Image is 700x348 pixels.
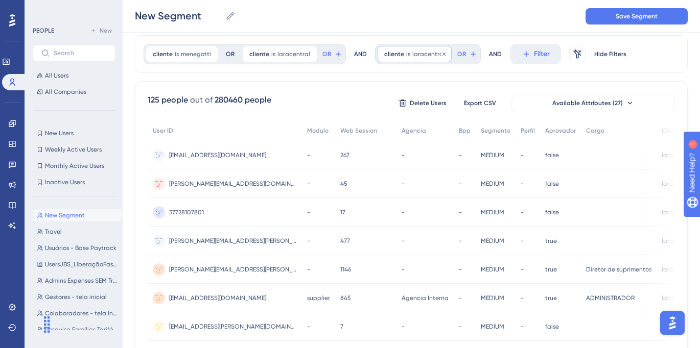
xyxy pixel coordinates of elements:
span: Perfil [521,127,535,135]
span: - [459,180,462,188]
span: laracentral [662,151,694,159]
span: - [459,237,462,245]
span: 267 [340,151,349,159]
span: - [402,322,405,331]
span: Filter [534,48,550,60]
span: MEDIUM [481,237,504,245]
span: - [402,237,405,245]
span: - [521,208,524,216]
span: OR [322,50,331,58]
span: Cliente [662,127,683,135]
span: MEDIUM [481,322,504,331]
span: [PERSON_NAME][EMAIL_ADDRESS][PERSON_NAME][PERSON_NAME][DOMAIN_NAME] [169,237,297,245]
span: [PERSON_NAME][EMAIL_ADDRESS][PERSON_NAME][DOMAIN_NAME] [169,265,297,274]
button: New Users [33,127,115,139]
input: Segment Name [135,9,221,23]
span: Pesquisa Famílias Tarifárias [45,326,118,334]
span: ADMINISTRADOR [586,294,635,302]
span: Cargo [586,127,604,135]
button: Filter [510,44,561,64]
span: 1146 [340,265,351,274]
span: Delete Users [410,99,447,107]
span: - [307,180,310,188]
span: Admins Expenses SEM Travel [45,277,118,285]
div: out of [190,94,213,106]
span: - [402,208,405,216]
span: - [307,208,310,216]
button: Delete Users [397,95,448,111]
button: Monthly Active Users [33,160,115,172]
span: false [545,180,559,188]
span: All Companies [45,88,86,96]
span: Save Segment [616,12,658,20]
span: laracentral [662,294,694,302]
span: OR [457,50,466,58]
span: MEDIUM [481,151,504,159]
span: MEDIUM [481,265,504,274]
span: Bpp [459,127,471,135]
span: 845 [340,294,351,302]
span: Need Help? [24,3,64,15]
button: Travel [33,226,122,238]
span: - [521,151,524,159]
span: Usuários - Base Paytrack [45,244,116,252]
span: false [545,208,559,216]
button: Hide Filters [594,46,626,62]
span: 17 [340,208,345,216]
span: true [545,237,557,245]
span: cliente [384,50,404,58]
button: UsersJBS_LiberaçãoFase1 [33,258,122,270]
span: is [406,50,410,58]
button: Weekly Active Users [33,143,115,156]
div: PEOPLE [33,27,54,35]
span: laracentral [412,50,445,58]
span: 37728107801 [169,208,204,216]
iframe: UserGuiding AI Assistant Launcher [657,308,688,338]
span: cliente [249,50,269,58]
span: 7 [340,322,343,331]
input: Search [54,49,107,57]
span: Colaboradores - tela inicial [45,309,118,317]
span: - [521,180,524,188]
div: AND [354,44,367,64]
span: cliente [153,50,173,58]
span: Modulo [307,127,329,135]
span: - [521,237,524,245]
span: - [307,322,310,331]
span: false [545,322,559,331]
button: All Companies [33,86,115,98]
span: New Users [45,129,74,137]
button: OR [456,46,478,62]
span: - [307,237,310,245]
span: Available Attributes (27) [552,99,623,107]
span: Agencia [402,127,426,135]
span: [EMAIL_ADDRESS][DOMAIN_NAME] [169,294,266,302]
div: AND [489,44,502,64]
span: - [459,322,462,331]
span: - [402,180,405,188]
span: - [459,151,462,159]
span: Diretor de suprimentos [586,265,651,274]
span: - [459,294,462,302]
span: - [402,265,405,274]
button: Admins Expenses SEM Travel [33,275,122,287]
div: 1 [71,5,74,13]
div: 280460 people [215,94,271,106]
span: User ID [153,127,173,135]
span: MEDIUM [481,208,504,216]
span: - [521,265,524,274]
span: - [459,265,462,274]
span: Monthly Active Users [45,162,104,170]
span: Export CSV [464,99,496,107]
span: MEDIUM [481,180,504,188]
span: - [307,265,310,274]
span: - [307,151,310,159]
span: [EMAIL_ADDRESS][DOMAIN_NAME] [169,151,266,159]
button: New [87,24,115,37]
span: is [175,50,179,58]
button: Available Attributes (27) [511,95,675,111]
div: Arrastar [39,309,55,340]
span: All Users [45,71,68,80]
button: All Users [33,69,115,82]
